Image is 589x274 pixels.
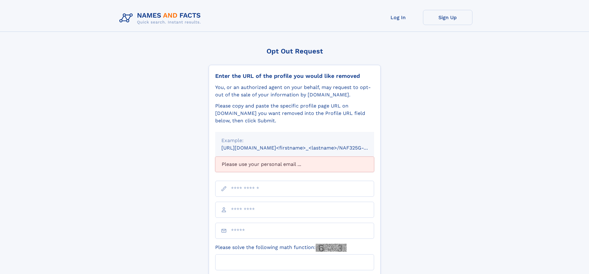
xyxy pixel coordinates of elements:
small: [URL][DOMAIN_NAME]<firstname>_<lastname>/NAF325G-xxxxxxxx [221,145,386,151]
div: Opt Out Request [209,47,381,55]
img: Logo Names and Facts [117,10,206,27]
a: Log In [373,10,423,25]
div: Example: [221,137,368,144]
a: Sign Up [423,10,472,25]
label: Please solve the following math function: [215,244,347,252]
div: Please copy and paste the specific profile page URL on [DOMAIN_NAME] you want removed into the Pr... [215,102,374,124]
div: You, or an authorized agent on your behalf, may request to opt-out of the sale of your informatio... [215,84,374,99]
div: Enter the URL of the profile you would like removed [215,73,374,79]
div: Please use your personal email ... [215,157,374,172]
